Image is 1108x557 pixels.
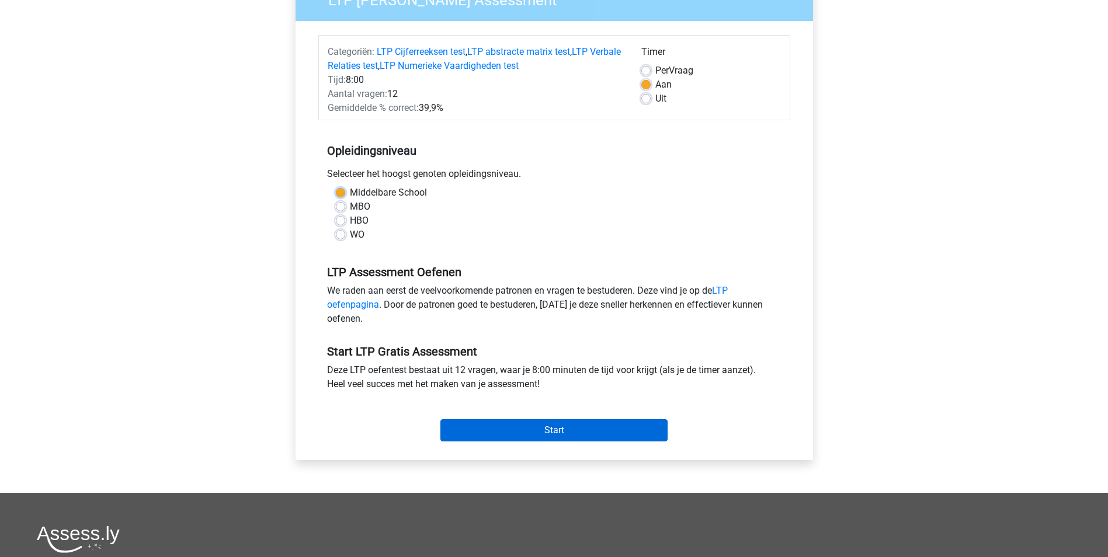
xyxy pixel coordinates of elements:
[327,139,781,162] h5: Opleidingsniveau
[380,60,519,71] a: LTP Numerieke Vaardigheden test
[467,46,570,57] a: LTP abstracte matrix test
[319,45,633,73] div: , , ,
[350,186,427,200] label: Middelbare School
[318,363,790,396] div: Deze LTP oefentest bestaat uit 12 vragen, waar je 8:00 minuten de tijd voor krijgt (als je de tim...
[655,92,666,106] label: Uit
[350,214,369,228] label: HBO
[377,46,466,57] a: LTP Cijferreeksen test
[319,73,633,87] div: 8:00
[440,419,668,441] input: Start
[328,88,387,99] span: Aantal vragen:
[318,167,790,186] div: Selecteer het hoogst genoten opleidingsniveau.
[319,101,633,115] div: 39,9%
[327,344,781,358] h5: Start LTP Gratis Assessment
[328,102,419,113] span: Gemiddelde % correct:
[327,265,781,279] h5: LTP Assessment Oefenen
[318,284,790,330] div: We raden aan eerst de veelvoorkomende patronen en vragen te bestuderen. Deze vind je op de . Door...
[655,64,693,78] label: Vraag
[350,228,364,242] label: WO
[319,87,633,101] div: 12
[350,200,370,214] label: MBO
[655,65,669,76] span: Per
[655,78,672,92] label: Aan
[328,46,374,57] span: Categoriën:
[328,74,346,85] span: Tijd:
[37,525,120,553] img: Assessly logo
[641,45,781,64] div: Timer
